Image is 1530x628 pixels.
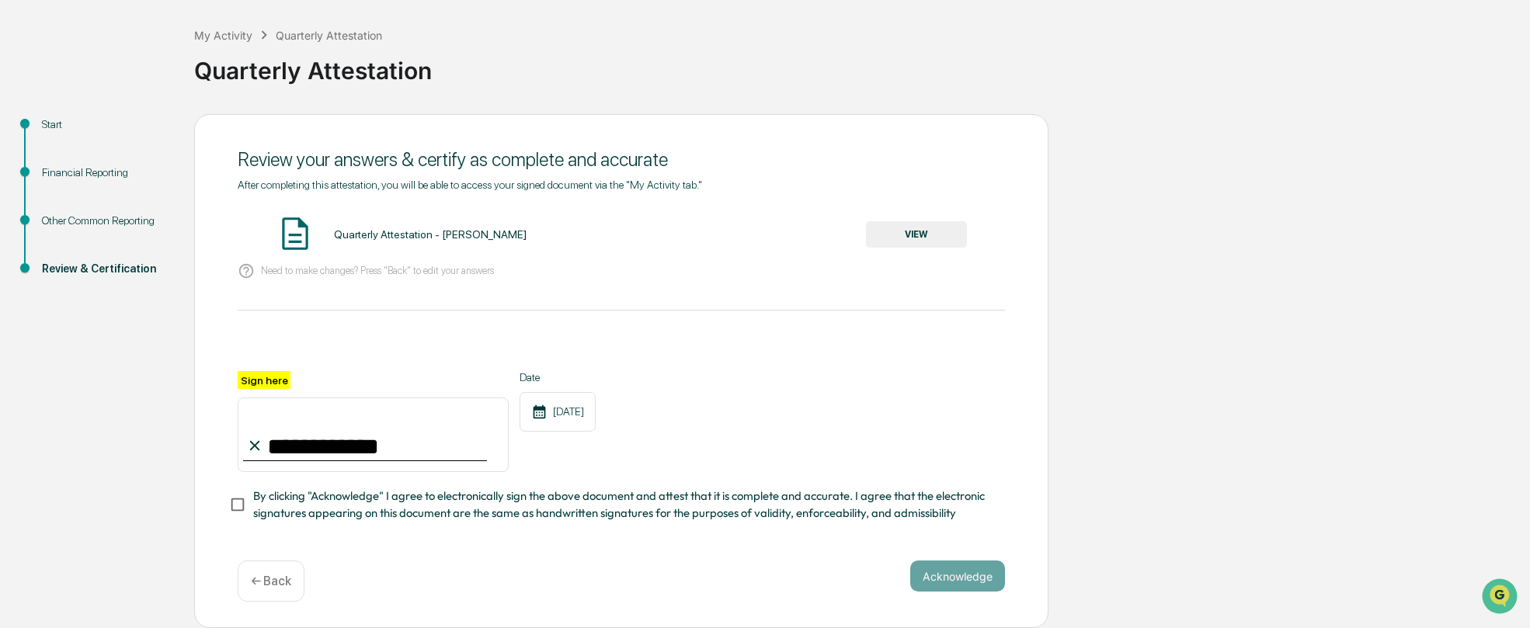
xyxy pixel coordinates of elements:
[866,221,967,248] button: VIEW
[9,218,104,246] a: 🔎Data Lookup
[16,32,283,57] p: How can we help?
[16,196,28,209] div: 🖐️
[264,123,283,141] button: Start new chat
[194,44,1522,85] div: Quarterly Attestation
[253,487,993,522] span: By clicking "Acknowledge" I agree to electronically sign the above document and attest that it is...
[42,116,169,133] div: Start
[910,560,1005,592] button: Acknowledge
[53,118,255,134] div: Start new chat
[1480,577,1522,619] iframe: Open customer support
[42,261,169,277] div: Review & Certification
[16,226,28,238] div: 🔎
[53,134,196,146] div: We're available if you need us!
[42,165,169,181] div: Financial Reporting
[42,213,169,229] div: Other Common Reporting
[238,179,702,191] span: After completing this attestation, you will be able to access your signed document via the "My Ac...
[276,29,382,42] div: Quarterly Attestation
[31,224,98,240] span: Data Lookup
[9,189,106,217] a: 🖐️Preclearance
[113,196,125,209] div: 🗄️
[238,371,290,389] label: Sign here
[110,262,188,274] a: Powered byPylon
[238,148,1005,171] div: Review your answers & certify as complete and accurate
[520,371,596,383] label: Date
[128,195,193,210] span: Attestations
[261,265,494,276] p: Need to make changes? Press "Back" to edit your answers
[106,189,199,217] a: 🗄️Attestations
[334,228,527,241] div: Quarterly Attestation - [PERSON_NAME]
[194,29,252,42] div: My Activity
[251,574,291,588] p: ← Back
[276,214,315,253] img: Document Icon
[16,118,43,146] img: 1746055101610-c473b297-6a78-478c-a979-82029cc54cd1
[155,262,188,274] span: Pylon
[520,392,596,432] div: [DATE]
[31,195,100,210] span: Preclearance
